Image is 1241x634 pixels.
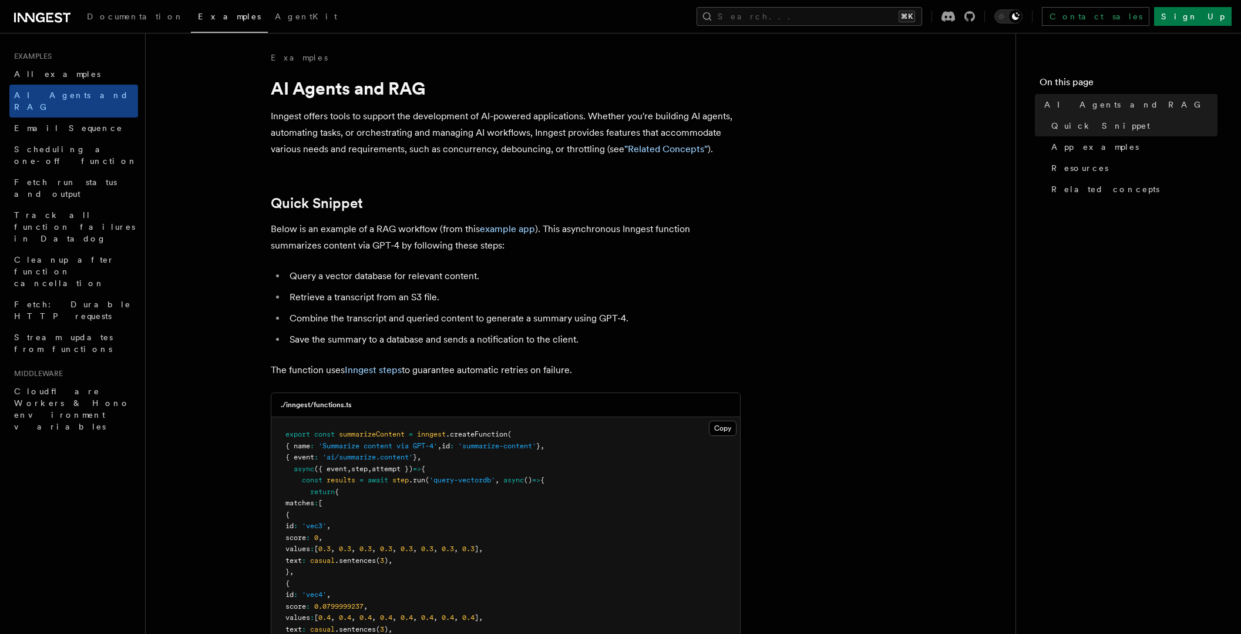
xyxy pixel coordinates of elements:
span: Fetch: Durable HTTP requests [14,300,131,321]
a: "Related Concepts" [624,143,708,155]
span: App examples [1051,141,1139,153]
span: 'summarize-content' [458,442,536,450]
span: .sentences [335,625,376,633]
span: () [524,476,532,484]
span: Cloudflare Workers & Hono environment variables [14,387,130,431]
a: Contact sales [1042,7,1149,26]
span: 0.4 [359,613,372,622]
button: Copy [709,421,736,436]
a: Cleanup after function cancellation [9,249,138,294]
span: , [372,613,376,622]
a: Scheduling a one-off function [9,139,138,172]
span: 'vec4' [302,591,327,599]
span: , [433,545,438,553]
span: { event [285,453,314,461]
span: , [392,613,396,622]
a: AgentKit [268,4,344,32]
a: Examples [271,52,328,63]
span: Cleanup after function cancellation [14,255,115,288]
span: 0.3 [359,545,372,553]
span: .createFunction [446,430,507,438]
span: Documentation [87,12,184,21]
span: matches [285,499,314,507]
span: , [318,534,322,542]
span: ] [475,613,479,622]
span: score [285,534,306,542]
span: : [294,522,298,530]
span: , [479,613,483,622]
span: => [413,465,421,473]
span: 'Summarize content via GPT-4' [318,442,438,450]
span: , [372,545,376,553]
span: ( [376,625,380,633]
span: : [310,442,314,450]
a: All examples [9,63,138,85]
span: 'query-vectordb' [429,476,495,484]
li: Query a vector database for relevant content. [286,268,741,284]
span: { [335,488,339,496]
span: 0.0799999237 [314,602,364,610]
span: text [285,556,302,565]
a: Examples [191,4,268,33]
span: : [302,625,306,633]
a: Fetch run status and output [9,172,138,204]
span: 0.3 [442,545,454,553]
span: id [285,522,294,530]
span: AI Agents and RAG [14,90,129,112]
span: .sentences [335,556,376,565]
span: = [359,476,364,484]
span: attempt }) [372,465,413,473]
span: casual [310,625,335,633]
span: text [285,625,302,633]
a: Cloudflare Workers & Hono environment variables [9,381,138,437]
a: Fetch: Durable HTTP requests [9,294,138,327]
span: 0.3 [380,545,392,553]
span: } [536,442,540,450]
span: { name [285,442,310,450]
span: , [331,545,335,553]
span: 0.4 [339,613,351,622]
span: ) [384,556,388,565]
span: , [413,613,417,622]
h4: On this page [1040,75,1218,94]
span: All examples [14,69,100,79]
span: 0.3 [421,545,433,553]
button: Search...⌘K [697,7,922,26]
span: 0.4 [318,613,331,622]
span: casual [310,556,335,565]
span: Related concepts [1051,183,1159,195]
span: , [479,545,483,553]
span: , [290,568,294,576]
span: , [331,613,335,622]
span: , [433,613,438,622]
span: , [368,465,372,473]
span: step [392,476,409,484]
span: { [285,511,290,519]
h3: ./inngest/functions.ts [281,400,352,410]
a: Email Sequence [9,118,138,139]
p: Below is an example of a RAG workflow (from this ). This asynchronous Inngest function summarizes... [271,221,741,254]
span: : [450,442,454,450]
span: Email Sequence [14,123,123,133]
span: 0.4 [421,613,433,622]
a: App examples [1047,136,1218,157]
a: AI Agents and RAG [1040,94,1218,115]
span: , [327,522,331,530]
span: : [310,613,314,622]
a: Documentation [80,4,191,32]
span: ({ event [314,465,347,473]
a: AI Agents and RAG [9,85,138,118]
span: id [285,591,294,599]
span: 0.4 [442,613,454,622]
span: , [392,545,396,553]
span: return [310,488,335,496]
span: results [327,476,355,484]
span: { [285,579,290,588]
span: [ [314,613,318,622]
span: : [314,453,318,461]
span: ( [376,556,380,565]
kbd: ⌘K [899,11,915,22]
span: 0.4 [380,613,392,622]
span: : [302,556,306,565]
span: , [351,613,355,622]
